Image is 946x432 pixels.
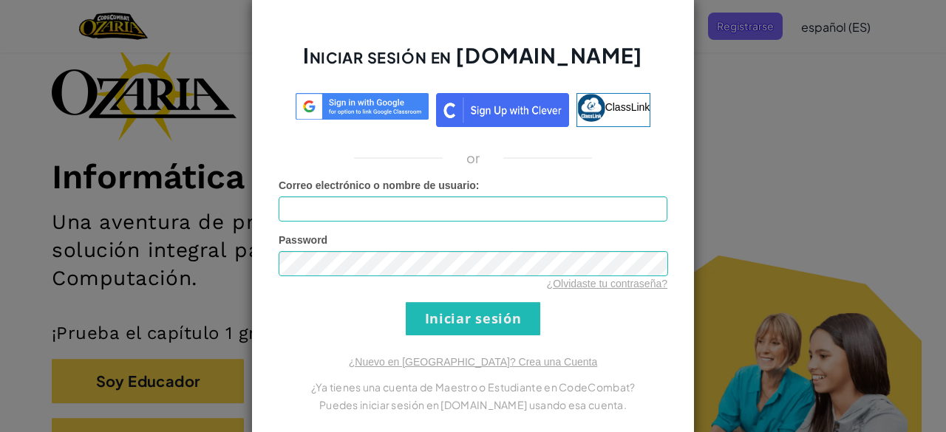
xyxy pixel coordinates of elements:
[279,396,667,414] p: Puedes iniciar sesión en [DOMAIN_NAME] usando esa cuenta.
[605,100,650,112] span: ClassLink
[436,93,569,127] img: clever_sso_button@2x.png
[279,41,667,84] h2: Iniciar sesión en [DOMAIN_NAME]
[547,278,667,289] a: ¿Olvidaste tu contraseña?
[577,94,605,122] img: classlink-logo-small.png
[279,234,327,246] span: Password
[349,356,597,368] a: ¿Nuevo en [GEOGRAPHIC_DATA]? Crea una Cuenta
[279,178,480,193] label: :
[279,378,667,396] p: ¿Ya tienes una cuenta de Maestro o Estudiante en CodeCombat?
[279,179,476,191] span: Correo electrónico o nombre de usuario
[466,149,480,167] p: or
[406,302,540,335] input: Iniciar sesión
[296,93,429,120] img: log-in-google-sso.svg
